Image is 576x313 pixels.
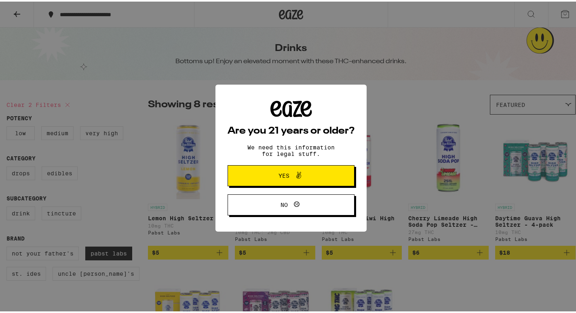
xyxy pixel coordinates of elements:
span: Yes [279,171,290,177]
button: No [228,193,354,214]
button: Yes [228,164,354,185]
span: No [281,200,288,206]
h2: Are you 21 years or older? [228,125,354,134]
span: Hi. Need any help? [5,6,58,12]
p: We need this information for legal stuff. [241,143,342,155]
